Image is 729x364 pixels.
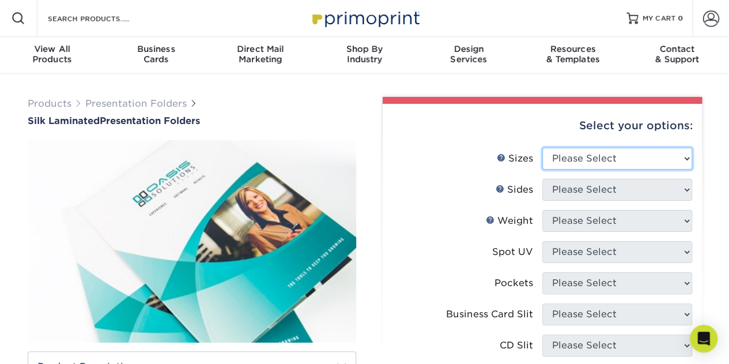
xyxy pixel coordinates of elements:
[28,115,100,126] span: Silk Laminated
[417,44,521,65] div: Services
[521,37,625,74] a: Resources& Templates
[208,44,312,54] span: Direct Mail
[208,37,312,74] a: Direct MailMarketing
[417,37,521,74] a: DesignServices
[625,44,729,65] div: & Support
[312,44,417,54] span: Shop By
[500,339,533,352] div: CD Slit
[104,44,209,54] span: Business
[521,44,625,54] span: Resources
[28,115,356,126] a: Silk LaminatedPresentation Folders
[312,44,417,65] div: Industry
[85,98,187,109] a: Presentation Folders
[625,44,729,54] span: Contact
[28,127,356,355] img: Silk Laminated 01
[417,44,521,54] span: Design
[104,37,209,74] a: BusinessCards
[28,115,356,126] h1: Presentation Folders
[208,44,312,65] div: Marketing
[690,325,717,352] div: Open Intercom Messenger
[496,183,533,197] div: Sides
[104,44,209,65] div: Cards
[446,307,533,321] div: Business Card Slit
[497,152,533,166] div: Sizes
[47,12,159,25] input: SEARCH PRODUCTS.....
[486,214,533,228] div: Weight
[625,37,729,74] a: Contact& Support
[521,44,625,65] div: & Templates
[312,37,417,74] a: Shop ByIndustry
[307,6,422,31] img: Primoprint
[28,98,71,109] a: Products
[643,14,675,24] span: MY CART
[392,104,693,148] div: Select your options:
[492,245,533,259] div: Spot UV
[494,276,533,290] div: Pockets
[678,14,683,22] span: 0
